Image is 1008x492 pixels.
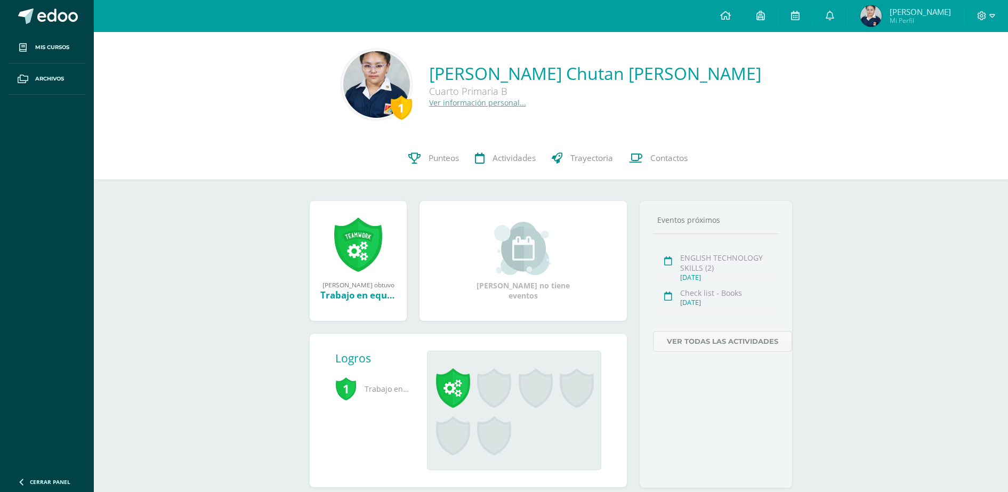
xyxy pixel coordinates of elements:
[680,253,776,273] div: ENGLISH TECHNOLOGY SKILLS (2)
[335,376,357,401] span: 1
[650,152,688,164] span: Contactos
[335,351,418,366] div: Logros
[653,215,779,225] div: Eventos próximos
[320,289,396,301] div: Trabajo en equipo
[429,85,749,98] div: Cuarto Primaria B
[493,152,536,164] span: Actividades
[335,374,410,404] span: Trabajo en equipo
[621,137,696,180] a: Contactos
[680,298,776,307] div: [DATE]
[9,63,85,95] a: Archivos
[494,222,552,275] img: event_small.png
[391,95,412,120] div: 1
[30,478,70,486] span: Cerrar panel
[680,273,776,282] div: [DATE]
[320,280,396,289] div: [PERSON_NAME] obtuvo
[429,98,526,108] a: Ver información personal...
[890,6,951,17] span: [PERSON_NAME]
[467,137,544,180] a: Actividades
[429,152,459,164] span: Punteos
[860,5,882,27] img: f7df81a86178540b9009ef69fb1440a2.png
[470,222,577,301] div: [PERSON_NAME] no tiene eventos
[35,43,69,52] span: Mis cursos
[9,32,85,63] a: Mis cursos
[400,137,467,180] a: Punteos
[653,331,792,352] a: Ver todas las actividades
[544,137,621,180] a: Trayectoria
[570,152,613,164] span: Trayectoria
[890,16,951,25] span: Mi Perfil
[429,62,761,85] a: [PERSON_NAME] Chutan [PERSON_NAME]
[680,288,776,298] div: Check list - Books
[35,75,64,83] span: Archivos
[343,51,410,118] img: 672e606971550c3ca739a4d2e0c6786c.png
